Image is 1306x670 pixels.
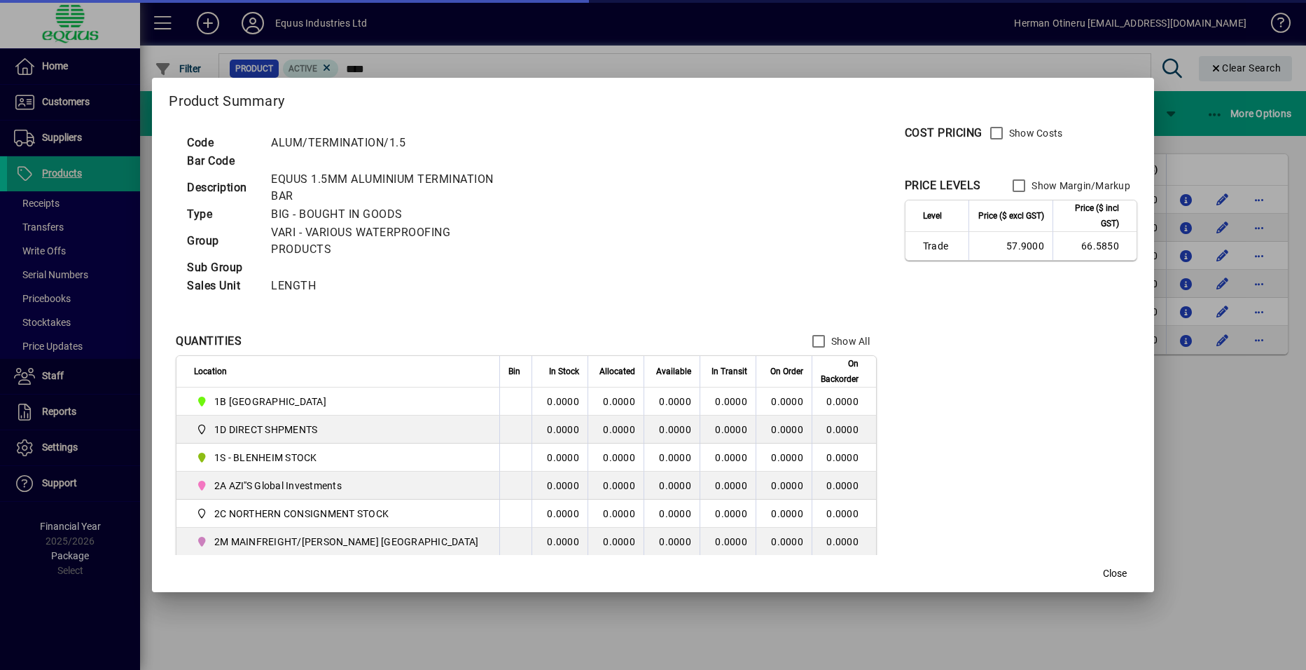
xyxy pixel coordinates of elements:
td: 0.0000 [532,500,588,528]
span: Bin [508,364,520,379]
td: 0.0000 [644,444,700,472]
span: 1S - BLENHEIM STOCK [214,451,317,465]
span: Close [1103,566,1127,581]
div: QUANTITIES [176,333,242,350]
span: Available [656,364,691,379]
label: Show Margin/Markup [1029,179,1130,193]
span: 0.0000 [771,424,803,435]
td: 0.0000 [644,500,700,528]
span: 1B [GEOGRAPHIC_DATA] [214,395,326,409]
span: In Transit [711,364,747,379]
span: Price ($ excl GST) [978,208,1044,224]
span: 0.0000 [715,424,747,435]
span: 0.0000 [771,396,803,407]
td: 0.0000 [644,528,700,556]
td: 0.0000 [532,388,588,416]
label: Show All [828,334,870,348]
td: EQUUS 1.5MM ALUMINIUM TERMINATION BAR [264,170,519,205]
td: LENGTH [264,277,519,295]
span: Trade [923,239,960,253]
span: Level [923,208,942,224]
td: 0.0000 [644,416,700,444]
td: 0.0000 [812,416,876,444]
td: Sales Unit [180,277,264,295]
span: On Order [770,364,803,379]
span: 0.0000 [715,480,747,491]
td: 66.5850 [1053,232,1137,260]
td: 0.0000 [588,388,644,416]
span: 0.0000 [771,536,803,547]
label: Show Costs [1006,126,1063,140]
h2: Product Summary [152,78,1154,118]
td: 0.0000 [588,416,644,444]
td: 0.0000 [644,472,700,500]
span: 0.0000 [715,536,747,547]
td: 0.0000 [812,444,876,472]
td: 0.0000 [812,500,876,528]
button: Close [1092,561,1137,587]
td: 0.0000 [812,388,876,416]
span: 2M MAINFREIGHT/[PERSON_NAME] [GEOGRAPHIC_DATA] [214,535,479,549]
span: Location [194,364,227,379]
td: 0.0000 [532,416,588,444]
span: 0.0000 [715,452,747,463]
td: 0.0000 [588,528,644,556]
span: 1D DIRECT SHPMENTS [214,423,318,437]
span: Allocated [599,364,635,379]
td: 0.0000 [588,472,644,500]
td: 0.0000 [812,472,876,500]
span: 1D DIRECT SHPMENTS [194,421,484,438]
span: 2A AZI''S Global Investments [214,479,342,493]
td: Sub Group [180,259,264,277]
span: 2C NORTHERN CONSIGNMENT STOCK [194,505,484,522]
td: VARI - VARIOUS WATERPROOFING PRODUCTS [264,224,519,259]
td: Group [180,224,264,259]
div: PRICE LEVELS [905,177,981,194]
td: 0.0000 [644,388,700,416]
td: ALUM/TERMINATION/1.5 [264,134,519,152]
td: Description [180,170,264,205]
span: Price ($ incl GST) [1062,200,1119,231]
span: 0.0000 [771,508,803,519]
span: 0.0000 [715,508,747,519]
td: 0.0000 [532,528,588,556]
span: 1S - BLENHEIM STOCK [194,449,484,466]
span: On Backorder [821,356,859,387]
span: 2C NORTHERN CONSIGNMENT STOCK [214,507,389,521]
td: 57.9000 [968,232,1053,260]
span: In Stock [549,364,579,379]
td: 0.0000 [532,472,588,500]
td: 0.0000 [588,444,644,472]
span: 2A AZI''S Global Investments [194,477,484,494]
td: 0.0000 [588,500,644,528]
span: 1B BLENHEIM [194,393,484,410]
td: Bar Code [180,152,264,170]
span: 0.0000 [771,452,803,463]
td: 0.0000 [532,444,588,472]
td: Code [180,134,264,152]
td: 0.0000 [812,528,876,556]
td: Type [180,205,264,224]
span: 2M MAINFREIGHT/OWENS AUCKLAND [194,533,484,550]
span: 0.0000 [715,396,747,407]
span: 0.0000 [771,480,803,491]
div: COST PRICING [905,125,982,142]
td: BIG - BOUGHT IN GOODS [264,205,519,224]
